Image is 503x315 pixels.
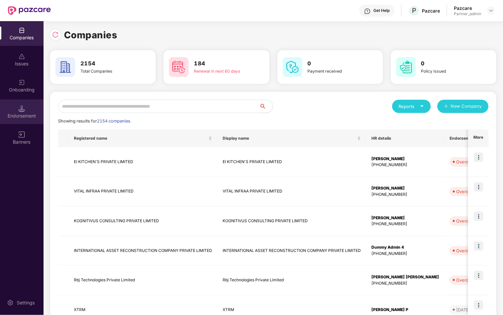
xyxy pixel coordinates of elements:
div: Settings [15,299,37,306]
div: Reports [399,103,424,110]
img: svg+xml;base64,PHN2ZyBpZD0iRHJvcGRvd24tMzJ4MzIiIHhtbG5zPSJodHRwOi8vd3d3LnczLm9yZy8yMDAwL3N2ZyIgd2... [488,8,494,13]
div: Policy issued [421,68,474,74]
td: Rbj Technologies Private Limited [69,265,217,295]
td: EI KITCHEN'S PRIVATE LIMITED [69,147,217,177]
div: [PHONE_NUMBER] [371,192,439,198]
div: Pazcare [422,8,440,14]
div: [PHONE_NUMBER] [371,221,439,227]
div: Pazcare [454,5,481,11]
span: 2154 companies. [97,119,131,123]
span: plus [444,104,448,109]
span: P [412,7,416,15]
img: svg+xml;base64,PHN2ZyB3aWR0aD0iMTQuNSIgaGVpZ2h0PSIxNC41IiB2aWV3Qm94PSIwIDAgMTYgMTYiIGZpbGw9Im5vbm... [18,105,25,112]
div: [PERSON_NAME] [371,156,439,162]
img: icon [474,241,483,251]
h1: Companies [64,28,117,42]
span: search [259,104,273,109]
img: svg+xml;base64,PHN2ZyB4bWxucz0iaHR0cDovL3d3dy53My5vcmcvMjAwMC9zdmciIHdpZHRoPSI2MCIgaGVpZ2h0PSI2MC... [169,57,189,77]
th: HR details [366,129,444,147]
div: Overdue - 34d [456,277,487,283]
td: INTERNATIONAL ASSET RECONSTRUCTION COMPANY PRIVATE LIMITED [69,236,217,266]
div: [PHONE_NUMBER] [371,251,439,257]
th: Registered name [69,129,217,147]
img: svg+xml;base64,PHN2ZyB3aWR0aD0iMjAiIGhlaWdodD0iMjAiIHZpZXdCb3g9IjAgMCAyMCAyMCIgZmlsbD0ibm9uZSIgeG... [18,79,25,86]
div: Payment received [308,68,361,74]
th: More [468,129,488,147]
span: Endorsements [450,136,487,141]
td: EI KITCHEN'S PRIVATE LIMITED [217,147,366,177]
td: INTERNATIONAL ASSET RECONSTRUCTION COMPANY PRIVATE LIMITED [217,236,366,266]
div: [PERSON_NAME] P [371,307,439,313]
img: svg+xml;base64,PHN2ZyBpZD0iQ29tcGFuaWVzIiB4bWxucz0iaHR0cDovL3d3dy53My5vcmcvMjAwMC9zdmciIHdpZHRoPS... [18,27,25,34]
div: Overdue - 24d [456,158,487,165]
div: Overdue - 189d [456,247,489,254]
h3: 0 [308,59,361,68]
div: Overdue - 90d [456,218,487,224]
span: Showing results for [58,119,131,123]
span: caret-down [420,104,424,108]
img: svg+xml;base64,PHN2ZyB4bWxucz0iaHR0cDovL3d3dy53My5vcmcvMjAwMC9zdmciIHdpZHRoPSI2MCIgaGVpZ2h0PSI2MC... [396,57,416,77]
span: Registered name [74,136,207,141]
div: Get Help [373,8,390,13]
td: VITAL INFRAA PRIVATE LIMITED [69,177,217,207]
button: plusNew Company [437,100,488,113]
td: Rbj Technologies Private Limited [217,265,366,295]
span: Display name [223,136,356,141]
img: svg+xml;base64,PHN2ZyBpZD0iSGVscC0zMngzMiIgeG1sbnM9Imh0dHA6Ly93d3cudzMub3JnLzIwMDAvc3ZnIiB3aWR0aD... [364,8,371,15]
div: [DATE] [456,306,470,313]
img: New Pazcare Logo [8,6,51,15]
td: KOGNITIVUS CONSULTING PRIVATE LIMITED [217,206,366,236]
th: Display name [217,129,366,147]
div: Renewal in next 60 days [194,68,247,74]
div: Total Companies [80,68,134,74]
div: [PERSON_NAME] [371,215,439,221]
img: icon [474,153,483,162]
img: svg+xml;base64,PHN2ZyBpZD0iUmVsb2FkLTMyeDMyIiB4bWxucz0iaHR0cDovL3d3dy53My5vcmcvMjAwMC9zdmciIHdpZH... [52,31,59,38]
img: svg+xml;base64,PHN2ZyBpZD0iU2V0dGluZy0yMHgyMCIgeG1sbnM9Imh0dHA6Ly93d3cudzMub3JnLzIwMDAvc3ZnIiB3aW... [7,299,14,306]
img: svg+xml;base64,PHN2ZyB4bWxucz0iaHR0cDovL3d3dy53My5vcmcvMjAwMC9zdmciIHdpZHRoPSI2MCIgaGVpZ2h0PSI2MC... [55,57,75,77]
h3: 2154 [80,59,134,68]
img: svg+xml;base64,PHN2ZyB4bWxucz0iaHR0cDovL3d3dy53My5vcmcvMjAwMC9zdmciIHdpZHRoPSI2MCIgaGVpZ2h0PSI2MC... [283,57,302,77]
h3: 184 [194,59,247,68]
button: search [259,100,273,113]
img: svg+xml;base64,PHN2ZyBpZD0iSXNzdWVzX2Rpc2FibGVkIiB4bWxucz0iaHR0cDovL3d3dy53My5vcmcvMjAwMC9zdmciIH... [18,53,25,60]
div: [PERSON_NAME] [371,185,439,192]
img: icon [474,271,483,280]
h3: 0 [421,59,474,68]
div: Dummy Admin 4 [371,244,439,251]
td: VITAL INFRAA PRIVATE LIMITED [217,177,366,207]
div: Overdue - 34d [456,188,487,195]
img: icon [474,300,483,310]
div: [PHONE_NUMBER] [371,162,439,168]
img: svg+xml;base64,PHN2ZyB3aWR0aD0iMTYiIGhlaWdodD0iMTYiIHZpZXdCb3g9IjAgMCAxNiAxNiIgZmlsbD0ibm9uZSIgeG... [18,131,25,138]
td: KOGNITIVUS CONSULTING PRIVATE LIMITED [69,206,217,236]
div: [PHONE_NUMBER] [371,280,439,287]
div: Partner_admin [454,11,481,17]
img: icon [474,182,483,192]
span: New Company [451,103,482,110]
img: icon [474,212,483,221]
div: [PERSON_NAME] [PERSON_NAME] [371,274,439,280]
